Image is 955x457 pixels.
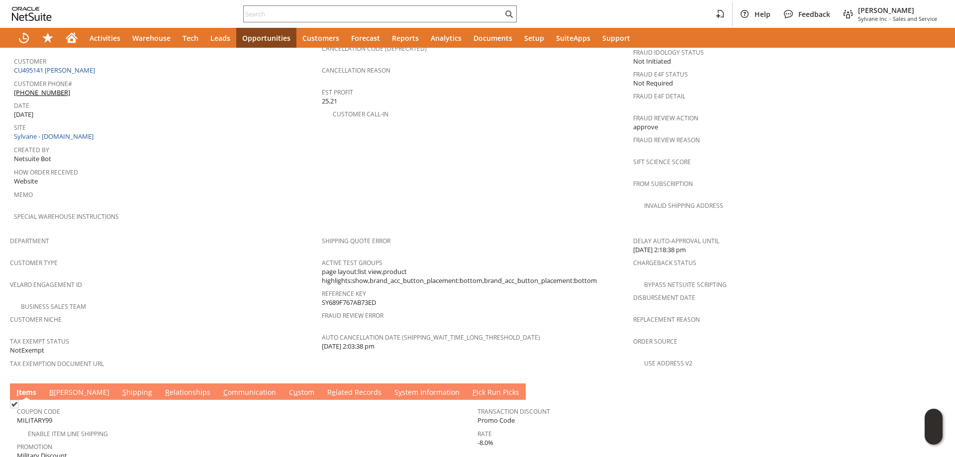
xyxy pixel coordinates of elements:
div: Shortcuts [36,28,60,48]
a: Shipping Quote Error [322,237,390,245]
a: Fraud Review Reason [633,136,700,144]
a: Tax Exemption Document URL [10,360,104,368]
a: Coupon Code [17,407,60,416]
a: How Order Received [14,168,78,177]
span: Warehouse [132,33,171,43]
a: System Information [392,387,462,398]
a: Leads [204,28,236,48]
span: Oracle Guided Learning Widget. To move around, please hold and drag [925,427,943,445]
span: Feedback [798,9,830,19]
a: Unrolled view on [927,385,939,397]
a: Fraud Review Action [633,114,698,122]
a: Special Warehouse Instructions [14,212,119,221]
a: Opportunities [236,28,296,48]
a: Fraud Idology Status [633,48,704,57]
a: Shipping [120,387,155,398]
a: Sylvane - [DOMAIN_NAME] [14,132,96,141]
span: SY689F767AB73ED [322,298,376,307]
a: Customer Phone# [14,80,72,88]
a: Disbursement Date [633,293,695,302]
a: Pick Run Picks [470,387,522,398]
a: Activities [84,28,126,48]
span: C [223,387,228,397]
a: Transaction Discount [477,407,550,416]
a: Site [14,123,26,132]
span: Analytics [431,33,462,43]
span: Leads [210,33,230,43]
span: Setup [524,33,544,43]
a: Fraud E4F Status [633,70,688,79]
a: Memo [14,190,33,199]
a: Replacement reason [633,315,700,324]
span: S [122,387,126,397]
a: Reference Key [322,289,366,298]
a: Use Address V2 [644,359,692,367]
a: Forecast [345,28,386,48]
span: MILITARY99 [17,416,52,425]
span: Tech [183,33,198,43]
svg: Home [66,32,78,44]
span: Forecast [351,33,380,43]
a: Customers [296,28,345,48]
a: Velaro Engagement ID [10,280,82,289]
span: u [293,387,298,397]
span: [PERSON_NAME] [858,5,937,15]
a: Invalid Shipping Address [644,201,723,210]
a: Fraud E4F Detail [633,92,685,100]
span: Customers [302,33,339,43]
a: Business Sales Team [21,302,86,311]
a: Related Records [325,387,384,398]
span: - [889,15,891,22]
span: Support [602,33,630,43]
a: Delay Auto-Approval Until [633,237,719,245]
a: Communication [221,387,279,398]
a: Chargeback Status [633,259,696,267]
span: e [332,387,336,397]
svg: Recent Records [18,32,30,44]
a: Fraud Review Error [322,311,383,320]
iframe: Click here to launch Oracle Guided Learning Help Panel [925,409,943,445]
a: From Subscription [633,180,693,188]
span: [DATE] 2:18:38 pm [633,245,686,255]
a: Customer [14,57,46,66]
span: Not Initiated [633,57,671,66]
a: Customer Call-in [333,110,388,118]
a: Cancellation Reason [322,66,390,75]
a: Home [60,28,84,48]
a: Tech [177,28,204,48]
a: B[PERSON_NAME] [47,387,112,398]
a: Setup [518,28,550,48]
a: Custom [286,387,317,398]
a: Documents [468,28,518,48]
span: 25.21 [322,96,337,106]
a: Analytics [425,28,468,48]
span: -8.0% [477,438,493,448]
span: Sales and Service [893,15,937,22]
span: Reports [392,33,419,43]
span: Activities [90,33,120,43]
img: Checked [10,400,18,408]
a: Date [14,101,29,110]
a: [PHONE_NUMBER] [14,88,70,97]
a: Active Test Groups [322,259,382,267]
span: Help [755,9,770,19]
a: Warehouse [126,28,177,48]
a: Department [10,237,49,245]
a: Relationships [163,387,213,398]
a: Bypass NetSuite Scripting [644,280,727,289]
span: NotExempt [10,346,44,355]
span: R [165,387,170,397]
span: [DATE] 2:03:38 pm [322,342,375,351]
span: [DATE] [14,110,33,119]
a: SuiteApps [550,28,596,48]
a: Order Source [633,337,677,346]
input: Search [244,8,503,20]
a: Reports [386,28,425,48]
a: Est Profit [322,88,353,96]
a: Rate [477,430,492,438]
a: Tax Exempt Status [10,337,69,346]
a: Items [14,387,39,398]
span: P [473,387,477,397]
a: Customer Niche [10,315,62,324]
span: Opportunities [242,33,290,43]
